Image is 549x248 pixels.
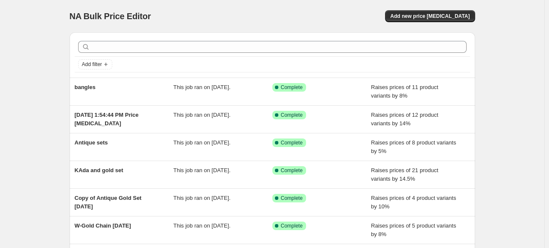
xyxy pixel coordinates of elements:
button: Add filter [78,59,112,69]
span: [DATE] 1:54:44 PM Price [MEDICAL_DATA] [75,112,139,127]
span: Raises prices of 21 product variants by 14.5% [371,167,438,182]
span: This job ran on [DATE]. [173,222,231,229]
span: Complete [281,222,303,229]
span: Raises prices of 11 product variants by 8% [371,84,438,99]
span: Complete [281,112,303,118]
span: Copy of Antique Gold Set [DATE] [75,195,142,210]
span: NA Bulk Price Editor [70,12,151,21]
span: Raises prices of 8 product variants by 5% [371,139,456,154]
span: Complete [281,167,303,174]
span: Complete [281,195,303,202]
span: Raises prices of 4 product variants by 10% [371,195,456,210]
span: This job ran on [DATE]. [173,195,231,201]
span: This job ran on [DATE]. [173,112,231,118]
span: Add new price [MEDICAL_DATA] [390,13,470,20]
button: Add new price [MEDICAL_DATA] [385,10,475,22]
span: W-Gold Chain [DATE] [75,222,131,229]
span: This job ran on [DATE]. [173,84,231,90]
span: This job ran on [DATE]. [173,167,231,173]
span: bangles [75,84,96,90]
span: KAda and gold set [75,167,123,173]
span: Complete [281,139,303,146]
span: Complete [281,84,303,91]
span: Raises prices of 5 product variants by 8% [371,222,456,237]
span: Antique sets [75,139,108,146]
span: Raises prices of 12 product variants by 14% [371,112,438,127]
span: This job ran on [DATE]. [173,139,231,146]
span: Add filter [82,61,102,68]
